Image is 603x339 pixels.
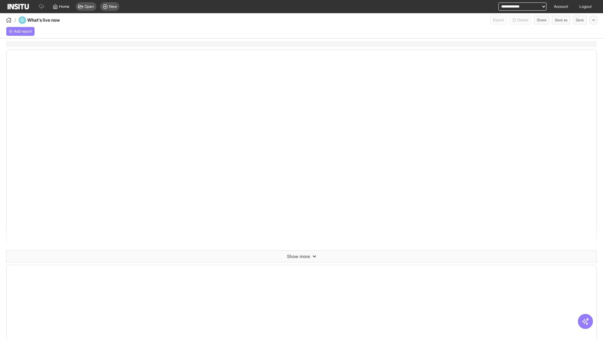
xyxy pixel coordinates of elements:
button: Show more [7,251,596,262]
div: What's live now [19,16,70,24]
span: Open [84,4,94,9]
span: Add report [14,29,32,34]
span: You cannot delete a preset report. [509,16,531,24]
span: Can currently only export from Insights reports. [490,16,507,24]
button: Save as [552,16,570,24]
button: Add report [6,27,35,36]
button: Delete [509,16,531,24]
span: Home [59,4,69,9]
button: Share [534,16,549,24]
h4: What's live now [27,17,70,23]
button: Save [573,16,587,24]
div: Add a report to get started [6,27,35,36]
span: / [14,17,16,23]
img: Logo [8,4,29,9]
span: Show more [287,253,310,260]
button: Export [490,16,507,24]
button: / [5,16,16,24]
span: New [109,4,117,9]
